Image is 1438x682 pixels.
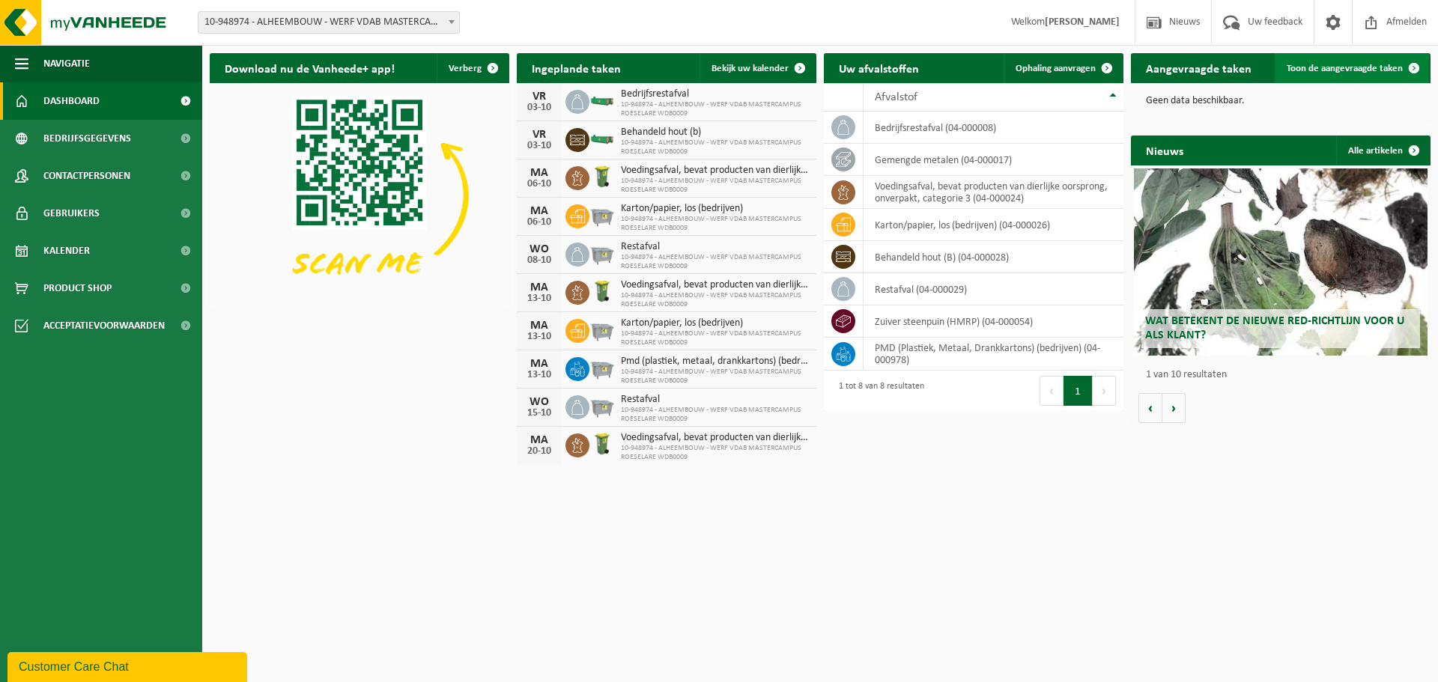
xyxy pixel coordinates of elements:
[437,53,508,83] button: Verberg
[589,393,615,418] img: WB-2500-GAL-GY-01
[621,253,809,271] span: 10-948974 - ALHEEMBOUW - WERF VDAB MASTERCAMPUS ROESELARE WDB0009
[1287,64,1403,73] span: Toon de aangevraagde taken
[589,355,615,380] img: WB-2500-GAL-GY-01
[621,177,809,195] span: 10-948974 - ALHEEMBOUW - WERF VDAB MASTERCAMPUS ROESELARE WDB0009
[864,209,1123,241] td: karton/papier, los (bedrijven) (04-000026)
[589,431,615,457] img: WB-0140-HPE-GN-50
[524,434,554,446] div: MA
[864,112,1123,144] td: bedrijfsrestafval (04-000008)
[621,138,809,156] span: 10-948974 - ALHEEMBOUW - WERF VDAB MASTERCAMPUS ROESELARE WDB0009
[621,356,809,368] span: Pmd (plastiek, metaal, drankkartons) (bedrijven)
[1145,315,1404,341] span: Wat betekent de nieuwe RED-richtlijn voor u als klant?
[621,317,809,329] span: Karton/papier, los (bedrijven)
[524,293,554,304] div: 13-10
[621,432,809,444] span: Voedingsafval, bevat producten van dierlijke oorsprong, onverpakt, categorie 3
[198,12,459,33] span: 10-948974 - ALHEEMBOUW - WERF VDAB MASTERCAMPUS ROESELARE WDB0009 - ROESELARE
[43,195,100,232] span: Gebruikers
[1064,376,1093,406] button: 1
[589,132,615,145] img: HK-XC-15-GN-00
[589,94,615,107] img: HK-XC-15-GN-00
[864,241,1123,273] td: behandeld hout (B) (04-000028)
[1146,96,1416,106] p: Geen data beschikbaar.
[43,307,165,344] span: Acceptatievoorwaarden
[524,129,554,141] div: VR
[524,167,554,179] div: MA
[43,45,90,82] span: Navigatie
[864,338,1123,371] td: PMD (Plastiek, Metaal, Drankkartons) (bedrijven) (04-000978)
[621,241,809,253] span: Restafval
[864,176,1123,209] td: voedingsafval, bevat producten van dierlijke oorsprong, onverpakt, categorie 3 (04-000024)
[589,317,615,342] img: WB-2500-GAL-GY-01
[524,103,554,113] div: 03-10
[524,91,554,103] div: VR
[621,444,809,462] span: 10-948974 - ALHEEMBOUW - WERF VDAB MASTERCAMPUS ROESELARE WDB0009
[1004,53,1122,83] a: Ophaling aanvragen
[1131,53,1266,82] h2: Aangevraagde taken
[824,53,934,82] h2: Uw afvalstoffen
[621,88,809,100] span: Bedrijfsrestafval
[7,649,250,682] iframe: chat widget
[1134,168,1428,356] a: Wat betekent de nieuwe RED-richtlijn voor u als klant?
[43,232,90,270] span: Kalender
[524,332,554,342] div: 13-10
[700,53,815,83] a: Bekijk uw kalender
[1162,393,1186,423] button: Volgende
[43,120,131,157] span: Bedrijfsgegevens
[1045,16,1120,28] strong: [PERSON_NAME]
[210,83,509,308] img: Download de VHEPlus App
[864,273,1123,305] td: restafval (04-000029)
[524,179,554,189] div: 06-10
[524,446,554,457] div: 20-10
[524,370,554,380] div: 13-10
[589,164,615,189] img: WB-0140-HPE-GN-50
[621,100,809,118] span: 10-948974 - ALHEEMBOUW - WERF VDAB MASTERCAMPUS ROESELARE WDB0009
[1131,136,1198,165] h2: Nieuws
[864,305,1123,338] td: zuiver steenpuin (HMRP) (04-000054)
[712,64,789,73] span: Bekijk uw kalender
[524,358,554,370] div: MA
[589,278,615,304] img: WB-0140-HPE-GN-50
[621,165,809,177] span: Voedingsafval, bevat producten van dierlijke oorsprong, onverpakt, categorie 3
[1275,53,1429,83] a: Toon de aangevraagde taken
[517,53,636,82] h2: Ingeplande taken
[1138,393,1162,423] button: Vorige
[1336,136,1429,165] a: Alle artikelen
[589,202,615,228] img: WB-2500-GAL-GY-01
[524,281,554,293] div: MA
[524,141,554,151] div: 03-10
[524,243,554,255] div: WO
[621,368,809,386] span: 10-948974 - ALHEEMBOUW - WERF VDAB MASTERCAMPUS ROESELARE WDB0009
[524,255,554,266] div: 08-10
[1093,376,1116,406] button: Next
[198,11,460,34] span: 10-948974 - ALHEEMBOUW - WERF VDAB MASTERCAMPUS ROESELARE WDB0009 - ROESELARE
[524,205,554,217] div: MA
[621,394,809,406] span: Restafval
[210,53,410,82] h2: Download nu de Vanheede+ app!
[831,374,924,407] div: 1 tot 8 van 8 resultaten
[864,144,1123,176] td: gemengde metalen (04-000017)
[621,203,809,215] span: Karton/papier, los (bedrijven)
[621,291,809,309] span: 10-948974 - ALHEEMBOUW - WERF VDAB MASTERCAMPUS ROESELARE WDB0009
[43,270,112,307] span: Product Shop
[524,320,554,332] div: MA
[621,215,809,233] span: 10-948974 - ALHEEMBOUW - WERF VDAB MASTERCAMPUS ROESELARE WDB0009
[875,91,917,103] span: Afvalstof
[1016,64,1096,73] span: Ophaling aanvragen
[43,82,100,120] span: Dashboard
[1040,376,1064,406] button: Previous
[524,408,554,418] div: 15-10
[449,64,482,73] span: Verberg
[621,127,809,138] span: Behandeld hout (b)
[524,396,554,408] div: WO
[589,240,615,266] img: WB-2500-GAL-GY-01
[1146,370,1423,380] p: 1 van 10 resultaten
[621,406,809,424] span: 10-948974 - ALHEEMBOUW - WERF VDAB MASTERCAMPUS ROESELARE WDB0009
[43,157,130,195] span: Contactpersonen
[621,279,809,291] span: Voedingsafval, bevat producten van dierlijke oorsprong, onverpakt, categorie 3
[621,329,809,347] span: 10-948974 - ALHEEMBOUW - WERF VDAB MASTERCAMPUS ROESELARE WDB0009
[524,217,554,228] div: 06-10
